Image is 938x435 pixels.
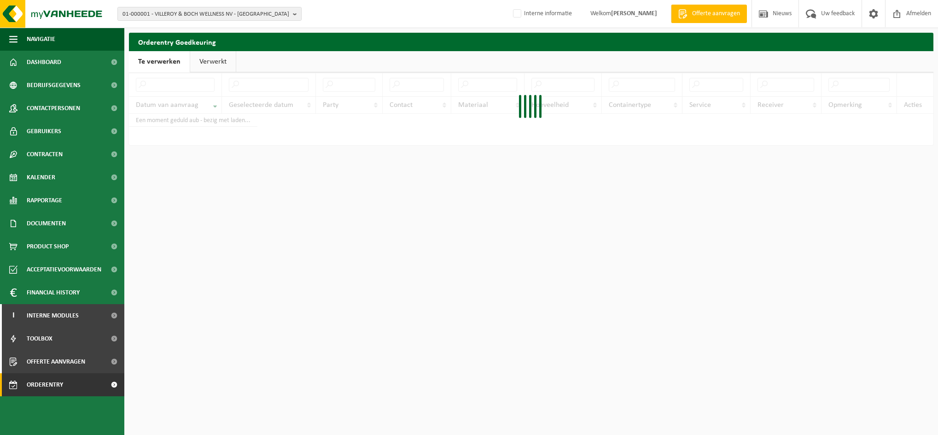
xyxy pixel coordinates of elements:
[129,33,933,51] h2: Orderentry Goedkeuring
[671,5,747,23] a: Offerte aanvragen
[122,7,289,21] span: 01-000001 - VILLEROY & BOCH WELLNESS NV - [GEOGRAPHIC_DATA]
[117,7,302,21] button: 01-000001 - VILLEROY & BOCH WELLNESS NV - [GEOGRAPHIC_DATA]
[27,327,52,350] span: Toolbox
[27,120,61,143] span: Gebruikers
[27,28,55,51] span: Navigatie
[27,143,63,166] span: Contracten
[27,304,79,327] span: Interne modules
[27,212,66,235] span: Documenten
[511,7,572,21] label: Interne informatie
[27,51,61,74] span: Dashboard
[27,281,80,304] span: Financial History
[690,9,742,18] span: Offerte aanvragen
[27,350,85,373] span: Offerte aanvragen
[27,189,62,212] span: Rapportage
[27,166,55,189] span: Kalender
[27,74,81,97] span: Bedrijfsgegevens
[611,10,657,17] strong: [PERSON_NAME]
[9,304,17,327] span: I
[27,258,101,281] span: Acceptatievoorwaarden
[27,235,69,258] span: Product Shop
[190,51,236,72] a: Verwerkt
[27,373,104,396] span: Orderentry Goedkeuring
[27,97,80,120] span: Contactpersonen
[129,51,190,72] a: Te verwerken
